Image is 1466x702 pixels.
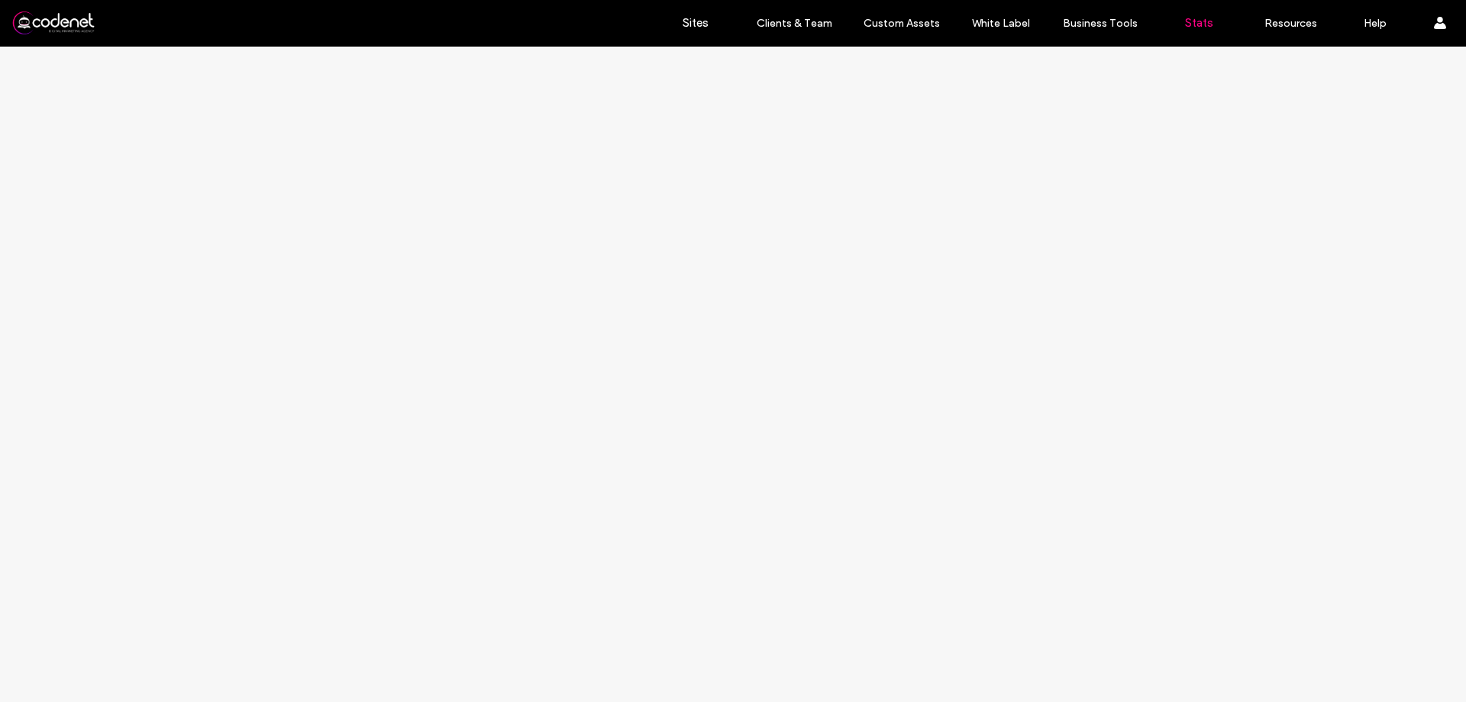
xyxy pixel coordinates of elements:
label: Help [1364,17,1387,30]
label: Clients & Team [757,17,832,30]
label: Business Tools [1063,17,1138,30]
label: Sites [683,16,709,30]
label: Stats [1185,16,1213,30]
label: Custom Assets [864,17,940,30]
label: White Label [972,17,1030,30]
label: Resources [1264,17,1317,30]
